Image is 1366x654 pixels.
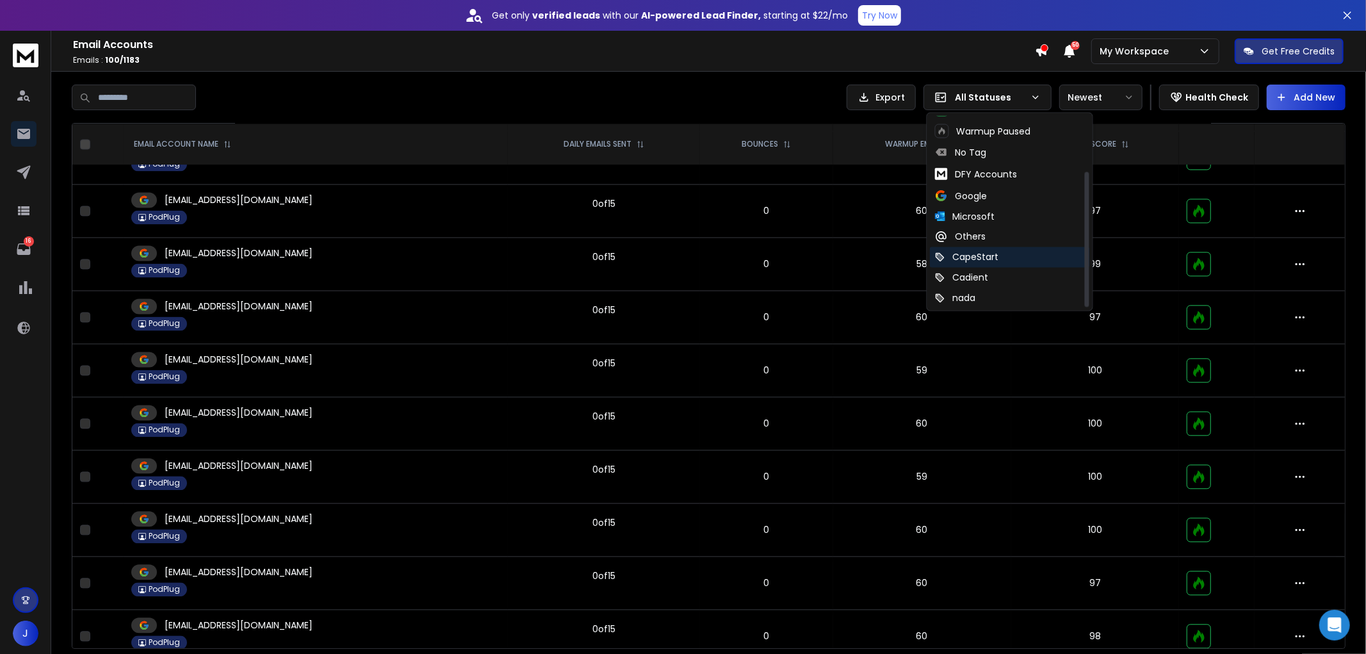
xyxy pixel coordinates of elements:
[708,523,825,536] p: 0
[708,576,825,589] p: 0
[24,236,34,247] p: 16
[935,146,987,159] div: No Tag
[1011,557,1180,610] td: 97
[149,425,180,435] p: PodPlug
[149,637,180,648] p: PodPlug
[708,258,825,270] p: 0
[149,212,180,222] p: PodPlug
[165,353,313,366] p: [EMAIL_ADDRESS][DOMAIN_NAME]
[1235,38,1344,64] button: Get Free Credits
[935,292,976,305] div: nada
[564,139,631,149] p: DAILY EMAILS SENT
[935,167,1018,182] div: DFY Accounts
[592,357,615,370] div: 0 of 15
[886,139,946,149] p: WARMUP EMAILS
[935,102,1027,117] div: Warmup Active
[73,37,1035,53] h1: Email Accounts
[862,9,897,22] p: Try Now
[1100,45,1174,58] p: My Workspace
[708,311,825,323] p: 0
[847,85,916,110] button: Export
[955,91,1025,104] p: All Statuses
[1071,41,1080,50] span: 50
[833,184,1011,238] td: 60
[1011,397,1180,450] td: 100
[935,251,999,264] div: CapeStart
[1059,85,1142,110] button: Newest
[592,516,615,529] div: 0 of 15
[742,139,778,149] p: BOUNCES
[592,410,615,423] div: 0 of 15
[708,630,825,642] p: 0
[1185,91,1248,104] p: Health Check
[708,204,825,217] p: 0
[492,9,848,22] p: Get only with our starting at $22/mo
[708,417,825,430] p: 0
[833,397,1011,450] td: 60
[935,124,1031,138] div: Warmup Paused
[165,300,313,313] p: [EMAIL_ADDRESS][DOMAIN_NAME]
[165,247,313,259] p: [EMAIL_ADDRESS][DOMAIN_NAME]
[149,265,180,275] p: PodPlug
[165,459,313,472] p: [EMAIL_ADDRESS][DOMAIN_NAME]
[708,364,825,377] p: 0
[1011,184,1180,238] td: 97
[592,569,615,582] div: 0 of 15
[1262,45,1335,58] p: Get Free Credits
[165,566,313,578] p: [EMAIL_ADDRESS][DOMAIN_NAME]
[1267,85,1346,110] button: Add New
[1011,238,1180,291] td: 99
[833,291,1011,344] td: 60
[73,55,1035,65] p: Emails :
[165,406,313,419] p: [EMAIL_ADDRESS][DOMAIN_NAME]
[149,478,180,488] p: PodPlug
[13,44,38,67] img: logo
[149,318,180,329] p: PodPlug
[1011,450,1180,503] td: 100
[708,470,825,483] p: 0
[935,210,995,223] div: Microsoft
[105,54,140,65] span: 100 / 1183
[833,503,1011,557] td: 60
[165,512,313,525] p: [EMAIL_ADDRESS][DOMAIN_NAME]
[641,9,761,22] strong: AI-powered Lead Finder,
[165,193,313,206] p: [EMAIL_ADDRESS][DOMAIN_NAME]
[165,619,313,632] p: [EMAIL_ADDRESS][DOMAIN_NAME]
[833,557,1011,610] td: 60
[935,272,989,284] div: Cadient
[833,238,1011,291] td: 58
[13,621,38,646] button: J
[935,231,986,243] div: Others
[592,463,615,476] div: 0 of 15
[149,584,180,594] p: PodPlug
[592,250,615,263] div: 0 of 15
[134,139,231,149] div: EMAIL ACCOUNT NAME
[11,236,37,262] a: 16
[1319,610,1350,641] div: Open Intercom Messenger
[532,9,600,22] strong: verified leads
[935,190,988,202] div: Google
[1011,503,1180,557] td: 100
[833,344,1011,397] td: 59
[1011,344,1180,397] td: 100
[592,197,615,210] div: 0 of 15
[149,372,180,382] p: PodPlug
[592,304,615,316] div: 0 of 15
[833,450,1011,503] td: 59
[149,531,180,541] p: PodPlug
[1011,291,1180,344] td: 97
[1159,85,1259,110] button: Health Check
[858,5,901,26] button: Try Now
[592,623,615,635] div: 0 of 15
